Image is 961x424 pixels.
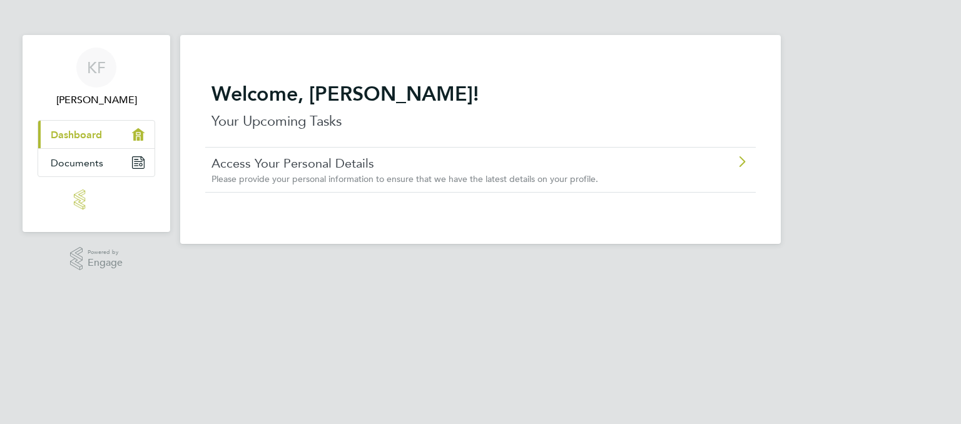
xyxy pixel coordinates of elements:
span: Documents [51,157,103,169]
a: Go to home page [38,189,155,209]
h2: Welcome, [PERSON_NAME]! [211,81,750,106]
span: Powered by [88,247,123,258]
span: Please provide your personal information to ensure that we have the latest details on your profile. [211,173,598,184]
a: Dashboard [38,121,155,148]
a: Documents [38,149,155,176]
span: Dashboard [51,129,102,141]
a: KF[PERSON_NAME] [38,48,155,108]
p: Your Upcoming Tasks [211,111,750,131]
a: Powered byEngage [70,247,123,271]
span: Kingsley Fosu [38,93,155,108]
a: Access Your Personal Details [211,155,679,171]
img: engage-logo-retina.png [74,189,119,209]
span: KF [87,59,106,76]
nav: Main navigation [23,35,170,232]
span: Engage [88,258,123,268]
